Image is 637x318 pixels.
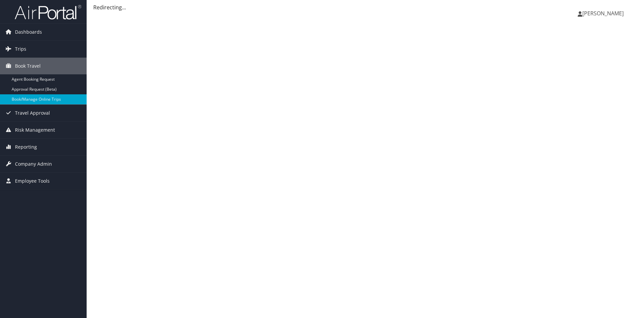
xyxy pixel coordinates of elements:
[15,58,41,74] span: Book Travel
[93,3,630,11] div: Redirecting...
[15,4,81,20] img: airportal-logo.png
[15,24,42,40] span: Dashboards
[582,10,624,17] span: [PERSON_NAME]
[15,122,55,138] span: Risk Management
[15,156,52,172] span: Company Admin
[578,3,630,23] a: [PERSON_NAME]
[15,41,26,57] span: Trips
[15,173,50,189] span: Employee Tools
[15,139,37,155] span: Reporting
[15,105,50,121] span: Travel Approval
